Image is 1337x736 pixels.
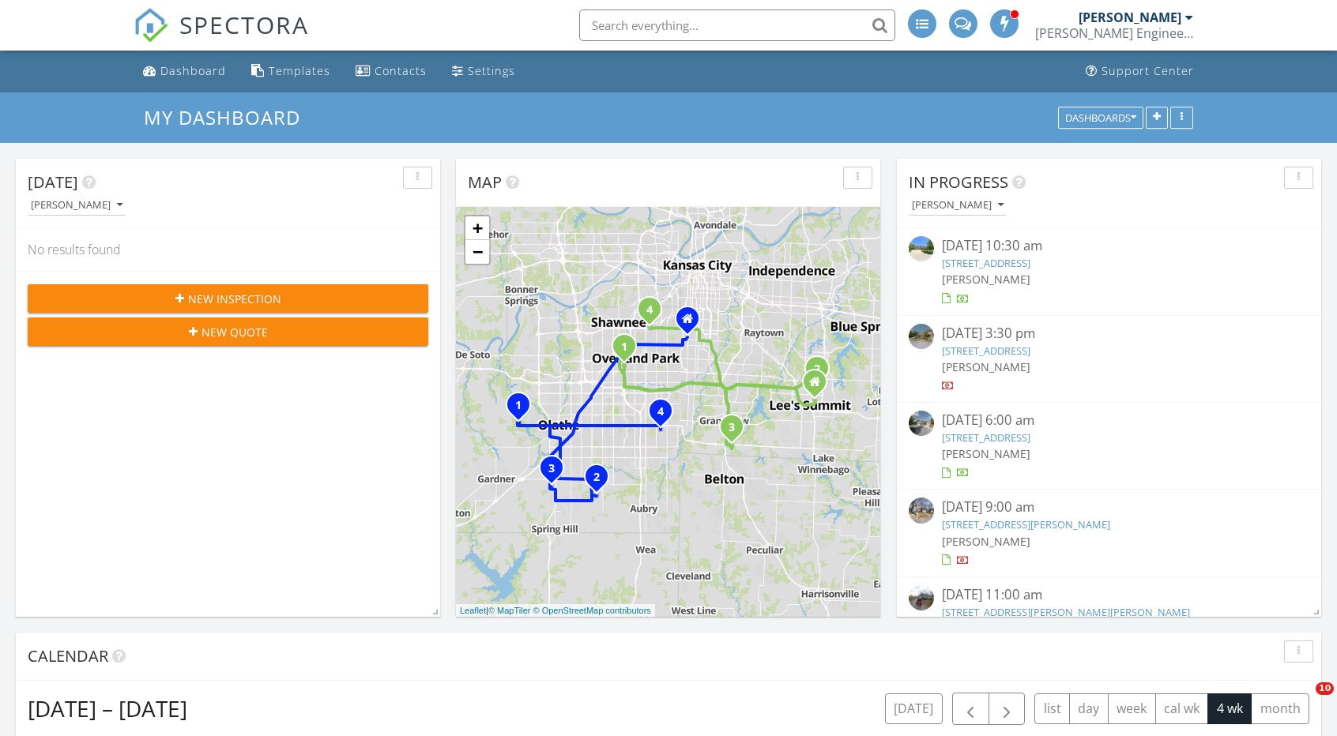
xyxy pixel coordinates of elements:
img: streetview [909,236,934,261]
button: New Inspection [28,284,428,313]
button: [PERSON_NAME] [909,195,1007,216]
a: Zoom in [465,216,489,240]
span: In Progress [909,171,1008,193]
div: Templates [269,63,330,78]
span: [PERSON_NAME] [942,359,1030,374]
span: [PERSON_NAME] [942,534,1030,549]
i: 1 [515,400,522,411]
div: Dashboard [160,63,226,78]
a: [DATE] 3:30 pm [STREET_ADDRESS] [PERSON_NAME] [909,324,1309,394]
a: [DATE] 9:00 am [STREET_ADDRESS][PERSON_NAME] [PERSON_NAME] [909,498,1309,568]
a: [DATE] 11:00 am [STREET_ADDRESS][PERSON_NAME][PERSON_NAME] [PERSON_NAME] [909,585,1309,655]
div: Schroeder Engineering, LLC [1035,25,1193,41]
button: week [1108,693,1156,724]
button: Next [989,693,1026,725]
div: [PERSON_NAME] [1079,9,1181,25]
button: 4 wk [1207,693,1252,724]
a: [STREET_ADDRESS][PERSON_NAME] [942,517,1110,531]
a: SPECTORA [134,21,309,54]
a: Dashboard [137,57,232,86]
span: 10 [1316,682,1334,695]
a: Settings [446,57,522,86]
a: [DATE] 10:30 am [STREET_ADDRESS] [PERSON_NAME] [909,236,1309,306]
div: 14701 Pine View Drive, Grandview, MO 64030 [732,426,741,436]
span: SPECTORA [179,8,309,41]
button: cal wk [1155,693,1209,724]
i: 4 [646,305,653,316]
div: [DATE] 6:00 am [942,411,1276,430]
i: 4 [657,407,664,418]
div: 13340 Kimberly Circle, Olathe, KS 66061 [518,404,528,414]
div: 1250 Northeast Depot Drive, Lee's Summit, MO 64086 [817,368,827,377]
button: Previous [952,693,989,725]
span: Map [468,171,502,193]
div: [DATE] 9:00 am [942,498,1276,517]
iframe: Intercom live chat [1283,682,1321,720]
div: Support Center [1102,63,1194,78]
img: streetview [909,411,934,436]
span: New Inspection [188,291,281,307]
a: Leaflet [460,606,486,615]
div: [DATE] 10:30 am [942,236,1276,256]
span: Calendar [28,645,108,667]
span: [DATE] [28,171,78,193]
div: Contacts [375,63,427,78]
input: Search everything... [579,9,895,41]
div: 6923 Edgevale Road, Kansas City MO 64113 [687,318,697,328]
a: [STREET_ADDRESS] [942,430,1030,445]
div: 21155 West 180th Street, Olathe, KS 66062 [552,468,561,477]
button: [DATE] [885,693,943,724]
img: The Best Home Inspection Software - Spectora [134,8,168,43]
i: 2 [814,364,820,375]
a: [STREET_ADDRESS] [942,344,1030,358]
button: [PERSON_NAME] [28,195,126,216]
img: streetview [909,498,934,523]
div: | [456,604,655,618]
a: Templates [245,57,337,86]
button: day [1069,693,1109,724]
a: Zoom out [465,240,489,264]
button: New Quote [28,317,428,346]
button: list [1034,693,1070,724]
img: streetview [909,324,934,349]
a: My Dashboard [144,104,314,130]
span: [PERSON_NAME] [942,446,1030,461]
div: Dashboards [1065,112,1136,123]
span: New Quote [201,324,268,340]
div: 4804 West 138th Street, Overland Park, KS 66224 [661,411,670,420]
a: [STREET_ADDRESS][PERSON_NAME][PERSON_NAME] [942,605,1190,619]
div: 8918 Switzer Street, Overland Park, KS 66214 [624,346,634,355]
h2: [DATE] – [DATE] [28,693,187,724]
div: [DATE] 11:00 am [942,585,1276,605]
div: 310 SE 1st St, Lee's Summit MO 64063 [815,381,824,391]
a: © MapTiler [488,606,531,615]
div: 6419 West 62nd Street , Mission, KS 66202 [650,309,659,318]
button: month [1251,693,1309,724]
a: Contacts [349,57,433,86]
div: 14440 West 187th Terrace, Olathe, KS 66062 [597,476,606,486]
img: streetview [909,585,934,610]
i: 3 [548,464,555,475]
i: 1 [621,342,627,353]
div: [DATE] 3:30 pm [942,324,1276,344]
div: No results found [16,228,440,271]
a: © OpenStreetMap contributors [533,606,651,615]
i: 2 [593,472,600,483]
button: Dashboards [1058,107,1143,129]
a: [DATE] 6:00 am [STREET_ADDRESS] [PERSON_NAME] [909,411,1309,481]
a: [STREET_ADDRESS] [942,256,1030,270]
span: [PERSON_NAME] [942,272,1030,287]
div: [PERSON_NAME] [912,200,1004,211]
div: Settings [468,63,515,78]
div: [PERSON_NAME] [31,200,122,211]
a: Support Center [1079,57,1200,86]
i: 3 [729,422,735,434]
